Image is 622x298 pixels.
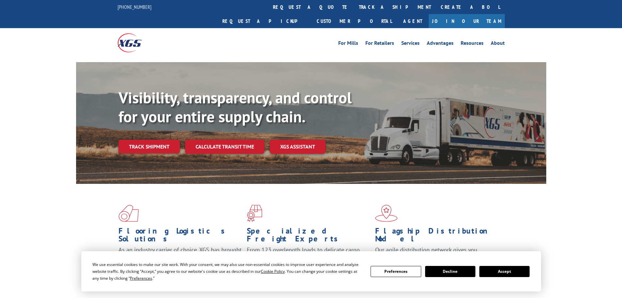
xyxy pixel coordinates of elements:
[270,140,326,154] a: XGS ASSISTANT
[119,87,352,127] b: Visibility, transparency, and control for your entire supply chain.
[185,140,264,154] a: Calculate transit time
[119,205,139,222] img: xgs-icon-total-supply-chain-intelligence-red
[92,261,363,282] div: We use essential cookies to make our site work. With your consent, we may also use non-essential ...
[247,227,370,246] h1: Specialized Freight Experts
[461,41,484,48] a: Resources
[429,14,505,28] a: Join Our Team
[371,266,421,277] button: Preferences
[247,246,370,275] p: From 123 overlength loads to delicate cargo, our experienced staff knows the best way to move you...
[375,246,495,261] span: Our agile distribution network gives you nationwide inventory management on demand.
[312,14,397,28] a: Customer Portal
[479,266,530,277] button: Accept
[247,205,262,222] img: xgs-icon-focused-on-flooring-red
[397,14,429,28] a: Agent
[338,41,358,48] a: For Mills
[375,205,398,222] img: xgs-icon-flagship-distribution-model-red
[130,275,152,281] span: Preferences
[261,269,285,274] span: Cookie Policy
[401,41,420,48] a: Services
[425,266,475,277] button: Decline
[491,41,505,48] a: About
[119,246,242,269] span: As an industry carrier of choice, XGS has brought innovation and dedication to flooring logistics...
[81,251,541,291] div: Cookie Consent Prompt
[119,227,242,246] h1: Flooring Logistics Solutions
[119,140,180,153] a: Track shipment
[427,41,454,48] a: Advantages
[217,14,312,28] a: Request a pickup
[118,4,152,10] a: [PHONE_NUMBER]
[375,227,499,246] h1: Flagship Distribution Model
[365,41,394,48] a: For Retailers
